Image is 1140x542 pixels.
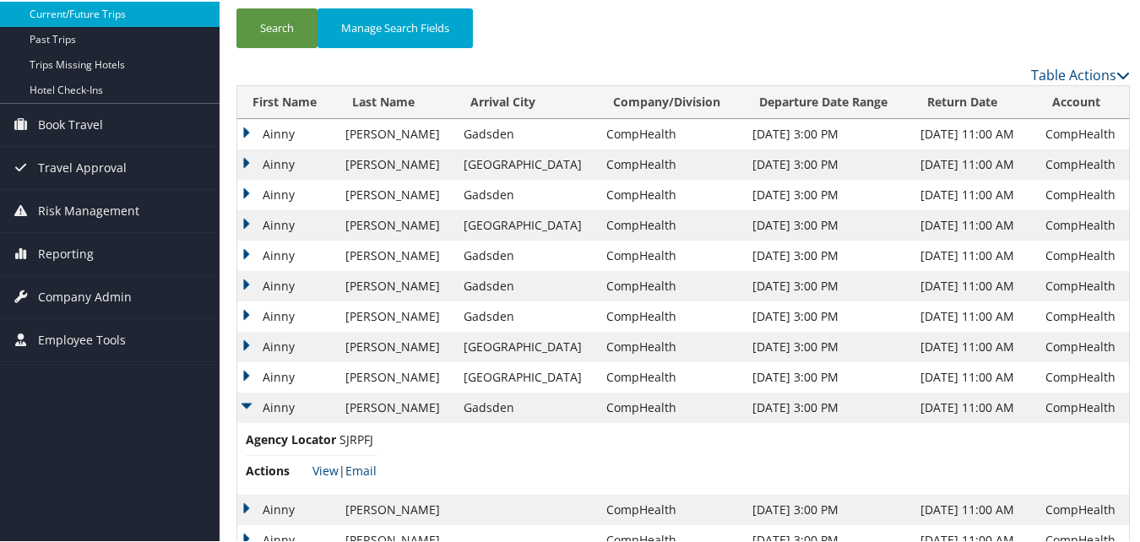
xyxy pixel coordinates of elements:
[38,231,94,274] span: Reporting
[1037,493,1129,523] td: CompHealth
[912,209,1037,239] td: [DATE] 11:00 AM
[312,461,339,477] a: View
[237,330,338,360] td: Ainny
[339,430,373,446] span: SJRPFJ
[1037,84,1129,117] th: Account: activate to sort column ascending
[1037,300,1129,330] td: CompHealth
[455,178,598,209] td: Gadsden
[455,148,598,178] td: [GEOGRAPHIC_DATA]
[455,300,598,330] td: Gadsden
[598,330,743,360] td: CompHealth
[744,117,912,148] td: [DATE] 3:00 PM
[237,493,338,523] td: Ainny
[236,7,318,46] button: Search
[338,148,456,178] td: [PERSON_NAME]
[455,391,598,421] td: Gadsden
[1037,117,1129,148] td: CompHealth
[338,239,456,269] td: [PERSON_NAME]
[38,188,139,230] span: Risk Management
[598,178,743,209] td: CompHealth
[237,148,338,178] td: Ainny
[598,493,743,523] td: CompHealth
[1037,360,1129,391] td: CompHealth
[744,360,912,391] td: [DATE] 3:00 PM
[912,391,1037,421] td: [DATE] 11:00 AM
[1037,209,1129,239] td: CompHealth
[237,84,338,117] th: First Name: activate to sort column descending
[1037,148,1129,178] td: CompHealth
[237,117,338,148] td: Ainny
[38,317,126,360] span: Employee Tools
[598,209,743,239] td: CompHealth
[744,178,912,209] td: [DATE] 3:00 PM
[237,178,338,209] td: Ainny
[744,84,912,117] th: Departure Date Range: activate to sort column ascending
[598,269,743,300] td: CompHealth
[744,300,912,330] td: [DATE] 3:00 PM
[455,117,598,148] td: Gadsden
[338,178,456,209] td: [PERSON_NAME]
[338,117,456,148] td: [PERSON_NAME]
[455,239,598,269] td: Gadsden
[338,391,456,421] td: [PERSON_NAME]
[237,360,338,391] td: Ainny
[1037,330,1129,360] td: CompHealth
[1031,64,1130,83] a: Table Actions
[38,102,103,144] span: Book Travel
[318,7,473,46] button: Manage Search Fields
[912,178,1037,209] td: [DATE] 11:00 AM
[338,84,456,117] th: Last Name: activate to sort column ascending
[598,360,743,391] td: CompHealth
[744,239,912,269] td: [DATE] 3:00 PM
[237,209,338,239] td: Ainny
[455,269,598,300] td: Gadsden
[1037,239,1129,269] td: CompHealth
[912,269,1037,300] td: [DATE] 11:00 AM
[912,360,1037,391] td: [DATE] 11:00 AM
[237,269,338,300] td: Ainny
[455,84,598,117] th: Arrival City: activate to sort column ascending
[38,145,127,187] span: Travel Approval
[338,269,456,300] td: [PERSON_NAME]
[744,330,912,360] td: [DATE] 3:00 PM
[912,239,1037,269] td: [DATE] 11:00 AM
[912,148,1037,178] td: [DATE] 11:00 AM
[912,84,1037,117] th: Return Date: activate to sort column ascending
[338,493,456,523] td: [PERSON_NAME]
[237,300,338,330] td: Ainny
[598,117,743,148] td: CompHealth
[912,300,1037,330] td: [DATE] 11:00 AM
[598,84,743,117] th: Company/Division
[598,148,743,178] td: CompHealth
[237,391,338,421] td: Ainny
[246,429,336,447] span: Agency Locator
[598,391,743,421] td: CompHealth
[744,391,912,421] td: [DATE] 3:00 PM
[312,461,377,477] span: |
[246,460,309,479] span: Actions
[744,493,912,523] td: [DATE] 3:00 PM
[912,330,1037,360] td: [DATE] 11:00 AM
[598,239,743,269] td: CompHealth
[455,360,598,391] td: [GEOGRAPHIC_DATA]
[1037,391,1129,421] td: CompHealth
[744,269,912,300] td: [DATE] 3:00 PM
[338,209,456,239] td: [PERSON_NAME]
[744,209,912,239] td: [DATE] 3:00 PM
[237,239,338,269] td: Ainny
[1037,269,1129,300] td: CompHealth
[598,300,743,330] td: CompHealth
[345,461,377,477] a: Email
[455,209,598,239] td: [GEOGRAPHIC_DATA]
[338,300,456,330] td: [PERSON_NAME]
[744,148,912,178] td: [DATE] 3:00 PM
[1037,178,1129,209] td: CompHealth
[338,330,456,360] td: [PERSON_NAME]
[338,360,456,391] td: [PERSON_NAME]
[38,274,132,317] span: Company Admin
[912,117,1037,148] td: [DATE] 11:00 AM
[455,330,598,360] td: [GEOGRAPHIC_DATA]
[912,493,1037,523] td: [DATE] 11:00 AM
